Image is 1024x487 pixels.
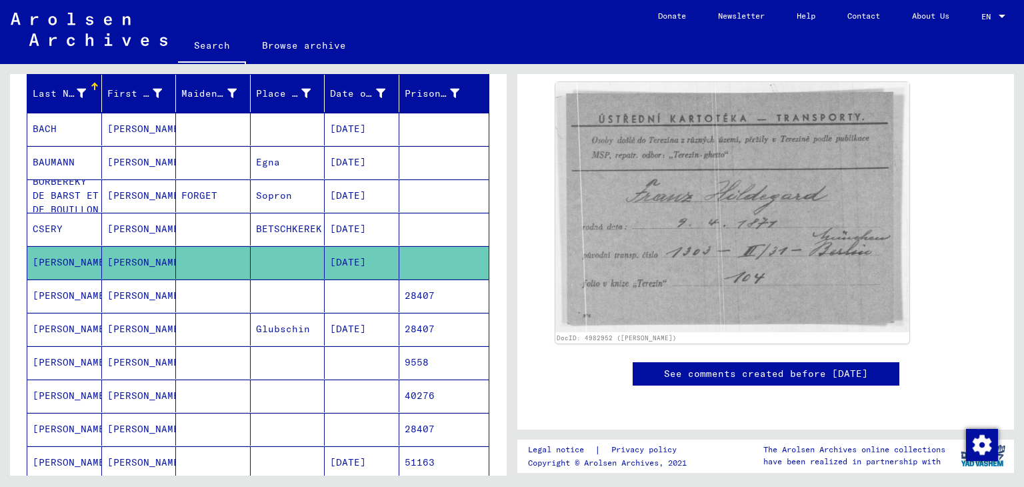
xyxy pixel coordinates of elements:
[27,346,102,379] mat-cell: [PERSON_NAME]
[399,280,489,312] mat-cell: 28407
[966,429,998,461] img: Change consent
[763,444,945,456] p: The Arolsen Archives online collections
[528,443,595,457] a: Legal notice
[102,246,177,279] mat-cell: [PERSON_NAME]
[664,367,868,381] a: See comments created before [DATE]
[330,87,385,101] div: Date of Birth
[33,83,103,104] div: Last Name
[27,113,102,145] mat-cell: BACH
[325,113,399,145] mat-cell: [DATE]
[102,280,177,312] mat-cell: [PERSON_NAME]
[27,446,102,479] mat-cell: [PERSON_NAME]
[33,87,86,101] div: Last Name
[102,113,177,145] mat-cell: [PERSON_NAME]
[325,213,399,246] mat-cell: [DATE]
[251,179,325,212] mat-cell: Sopron
[399,313,489,346] mat-cell: 28407
[405,87,460,101] div: Prisoner #
[107,83,179,104] div: First Name
[102,179,177,212] mat-cell: [PERSON_NAME]
[11,13,167,46] img: Arolsen_neg.svg
[325,75,399,112] mat-header-cell: Date of Birth
[102,413,177,446] mat-cell: [PERSON_NAME]
[102,313,177,346] mat-cell: [PERSON_NAME]
[399,446,489,479] mat-cell: 51163
[27,313,102,346] mat-cell: [PERSON_NAME]
[178,29,246,64] a: Search
[27,280,102,312] mat-cell: [PERSON_NAME]
[107,87,163,101] div: First Name
[528,457,693,469] p: Copyright © Arolsen Archives, 2021
[251,313,325,346] mat-cell: Glubschin
[176,179,251,212] mat-cell: FORGET
[27,75,102,112] mat-header-cell: Last Name
[27,380,102,412] mat-cell: [PERSON_NAME]
[181,87,237,101] div: Maiden Name
[27,146,102,179] mat-cell: BAUMANN
[181,83,253,104] div: Maiden Name
[251,75,325,112] mat-header-cell: Place of Birth
[102,75,177,112] mat-header-cell: First Name
[27,413,102,446] mat-cell: [PERSON_NAME]
[27,246,102,279] mat-cell: [PERSON_NAME]
[325,313,399,346] mat-cell: [DATE]
[325,246,399,279] mat-cell: [DATE]
[555,82,909,332] img: 001.jpg
[102,213,177,246] mat-cell: [PERSON_NAME]
[399,346,489,379] mat-cell: 9558
[176,75,251,112] mat-header-cell: Maiden Name
[325,179,399,212] mat-cell: [DATE]
[246,29,362,61] a: Browse archive
[102,446,177,479] mat-cell: [PERSON_NAME]
[325,146,399,179] mat-cell: [DATE]
[256,87,311,101] div: Place of Birth
[330,83,402,104] div: Date of Birth
[981,12,996,21] span: EN
[528,443,693,457] div: |
[763,456,945,468] p: have been realized in partnership with
[27,179,102,212] mat-cell: BORBEREKY DE BARST ET DE BOUILLON
[601,443,693,457] a: Privacy policy
[399,380,489,412] mat-cell: 40276
[325,446,399,479] mat-cell: [DATE]
[102,146,177,179] mat-cell: [PERSON_NAME]
[399,413,489,446] mat-cell: 28407
[557,334,677,342] a: DocID: 4982952 ([PERSON_NAME])
[102,346,177,379] mat-cell: [PERSON_NAME]
[399,75,489,112] mat-header-cell: Prisoner #
[256,83,328,104] div: Place of Birth
[958,439,1008,472] img: yv_logo.png
[251,213,325,246] mat-cell: BETSCHKEREK
[27,213,102,246] mat-cell: CSERY
[102,380,177,412] mat-cell: [PERSON_NAME]
[251,146,325,179] mat-cell: Egna
[405,83,477,104] div: Prisoner #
